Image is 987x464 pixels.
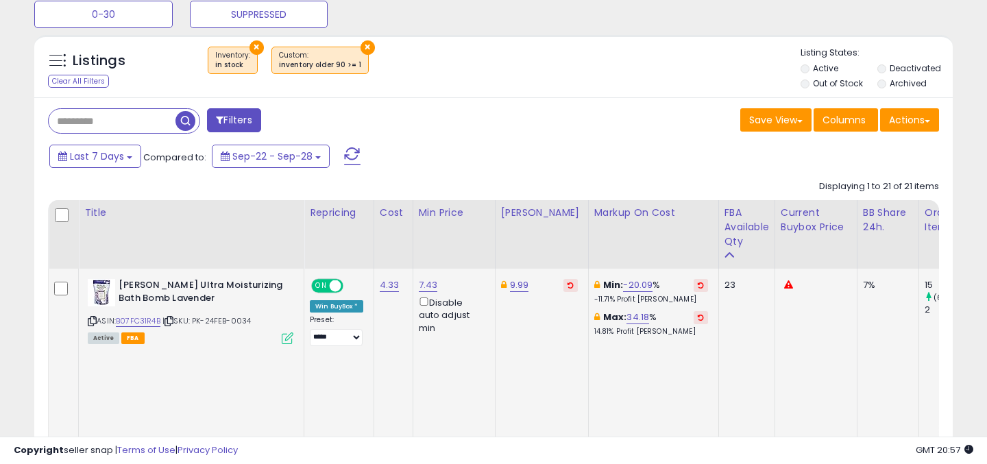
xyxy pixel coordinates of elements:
p: -11.71% Profit [PERSON_NAME] [594,295,708,304]
button: SUPPRESSED [190,1,328,28]
strong: Copyright [14,443,64,456]
a: 9.99 [510,278,529,292]
label: Active [813,62,838,74]
span: Last 7 Days [70,149,124,163]
a: 34.18 [626,310,649,324]
button: × [361,40,375,55]
span: Columns [822,113,866,127]
span: Sep-22 - Sep-28 [232,149,313,163]
a: Terms of Use [117,443,175,456]
div: Cost [380,206,407,220]
div: inventory older 90 >= 1 [279,60,361,70]
label: Out of Stock [813,77,863,89]
span: ON [313,280,330,292]
div: 2 [925,304,980,316]
img: 41D8XDuSafL._SL40_.jpg [88,279,115,306]
div: Markup on Cost [594,206,713,220]
div: % [594,311,708,337]
b: Min: [603,278,624,291]
span: All listings currently available for purchase on Amazon [88,332,119,344]
th: The percentage added to the cost of goods (COGS) that forms the calculator for Min & Max prices. [588,200,718,269]
div: Displaying 1 to 21 of 21 items [819,180,939,193]
button: Save View [740,108,812,132]
div: Preset: [310,315,363,346]
button: Filters [207,108,260,132]
p: Listing States: [801,47,953,60]
button: Sep-22 - Sep-28 [212,145,330,168]
div: Disable auto adjust min [419,295,485,334]
div: Clear All Filters [48,75,109,88]
label: Archived [890,77,927,89]
div: Min Price [419,206,489,220]
span: OFF [341,280,363,292]
a: Privacy Policy [178,443,238,456]
p: 14.81% Profit [PERSON_NAME] [594,327,708,337]
a: -20.09 [623,278,653,292]
h5: Listings [73,51,125,71]
div: BB Share 24h. [863,206,913,234]
div: Ordered Items [925,206,975,234]
button: Actions [880,108,939,132]
span: Custom: [279,50,361,71]
span: Inventory : [215,50,250,71]
div: 15 [925,279,980,291]
b: Max: [603,310,627,323]
div: Current Buybox Price [781,206,851,234]
button: Last 7 Days [49,145,141,168]
button: Columns [814,108,878,132]
div: FBA Available Qty [724,206,769,249]
button: 0-30 [34,1,173,28]
div: Title [84,206,298,220]
a: 4.33 [380,278,400,292]
div: 23 [724,279,764,291]
div: seller snap | | [14,444,238,457]
span: | SKU: PK-24FEB-0034 [162,315,251,326]
small: (650%) [934,292,963,303]
div: % [594,279,708,304]
div: [PERSON_NAME] [501,206,583,220]
span: 2025-10-6 20:57 GMT [916,443,973,456]
div: in stock [215,60,250,70]
span: Compared to: [143,151,206,164]
b: [PERSON_NAME] Ultra Moisturizing Bath Bomb Lavender [119,279,285,308]
div: Repricing [310,206,368,220]
button: × [249,40,264,55]
span: FBA [121,332,145,344]
div: Win BuyBox * [310,300,363,313]
a: B07FC31R4B [116,315,160,327]
div: ASIN: [88,279,293,343]
a: 7.43 [419,278,438,292]
div: 7% [863,279,908,291]
label: Deactivated [890,62,941,74]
